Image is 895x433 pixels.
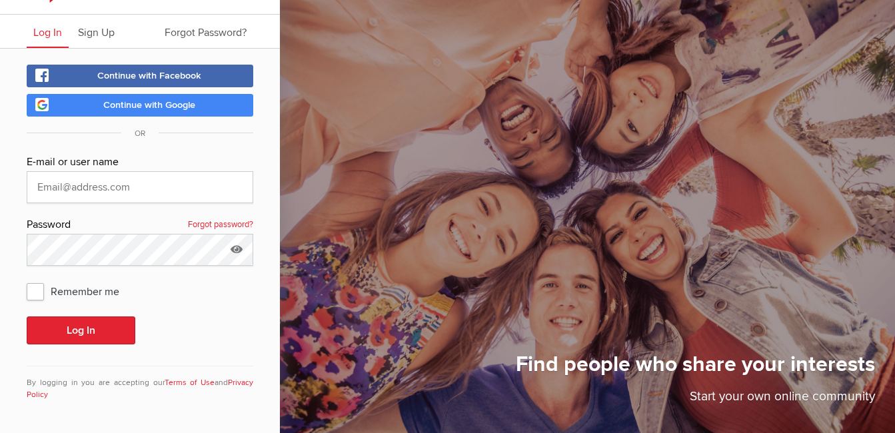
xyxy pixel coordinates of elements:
h1: Find people who share your interests [516,351,875,387]
span: Log In [33,26,62,39]
div: By logging in you are accepting our and [27,366,253,401]
input: Email@address.com [27,171,253,203]
button: Log In [27,316,135,344]
span: OR [121,129,159,139]
p: Start your own online community [516,387,875,413]
div: E-mail or user name [27,154,253,171]
a: Sign Up [71,15,121,48]
a: Terms of Use [165,378,215,388]
a: Continue with Facebook [27,65,253,87]
span: Sign Up [78,26,115,39]
a: Continue with Google [27,94,253,117]
span: Remember me [27,279,133,303]
a: Forgot Password? [158,15,253,48]
span: Continue with Facebook [97,70,201,81]
a: Forgot password? [188,217,253,234]
div: Password [27,217,253,234]
a: Log In [27,15,69,48]
span: Forgot Password? [165,26,247,39]
span: Continue with Google [103,99,195,111]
